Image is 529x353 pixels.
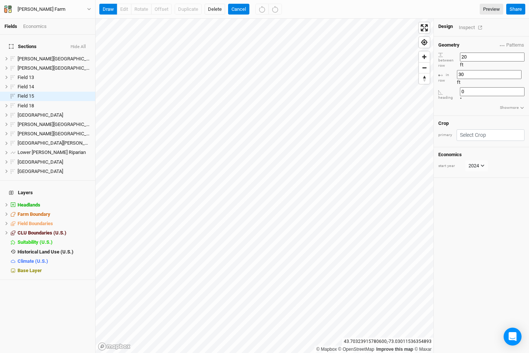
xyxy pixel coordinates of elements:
[99,4,117,15] button: draw
[419,73,430,84] button: Reset bearing to north
[457,79,460,85] span: ft
[500,41,524,49] span: Patterns
[18,258,91,264] div: Climate (U.S.)
[457,129,525,141] input: Select Crop
[18,122,99,127] span: [PERSON_NAME][GEOGRAPHIC_DATA]
[18,239,91,245] div: Suitability (U.S.)
[18,268,91,274] div: Base Layer
[438,120,449,126] h4: Crop
[438,72,457,83] div: in row
[18,84,34,89] span: Field 14
[18,221,91,227] div: Field Boundaries
[18,159,91,165] div: Upper South Pasture
[228,4,249,15] button: Cancel
[18,249,91,255] div: Historical Land Use (U.S.)
[18,6,65,13] div: [PERSON_NAME] Farm
[70,44,86,50] button: Hide All
[18,249,74,255] span: Historical Land Use (U.S.)
[18,140,91,146] div: Lower Bogue Field
[18,6,65,13] div: Cadwell Farm
[255,4,269,15] button: Undo (^z)
[18,131,91,137] div: Knoll Field South
[18,202,40,208] span: Headlands
[504,328,522,346] div: Open Intercom Messenger
[18,230,66,236] span: CLU Boundaries (U.S.)
[460,62,463,67] span: ft
[500,41,525,49] button: Patterns
[18,230,91,236] div: CLU Boundaries (U.S.)
[98,342,131,351] a: Mapbox logo
[117,4,131,15] button: edit
[316,347,337,352] a: Mapbox
[438,90,460,101] div: heading
[419,63,430,73] span: Zoom out
[438,152,525,158] h4: Economics
[4,5,91,13] button: [PERSON_NAME] Farm
[23,23,47,30] div: Economics
[96,19,433,353] canvas: Map
[465,160,488,171] button: 2024
[18,75,91,81] div: Field 13
[438,163,464,169] div: start year
[18,159,63,165] span: [GEOGRAPHIC_DATA]
[18,140,99,146] span: [GEOGRAPHIC_DATA][PERSON_NAME]
[18,211,91,217] div: Farm Boundary
[460,97,462,102] span: °
[480,4,503,15] a: Preview
[18,65,91,71] div: Bogue Field East
[18,103,91,109] div: Field 18
[4,23,17,29] a: Fields
[18,93,34,99] span: Field 15
[18,84,91,90] div: Field 14
[18,168,91,174] div: West Field
[18,149,91,155] div: Lower Bogue Riparian
[459,23,485,32] div: Inspect
[419,22,430,33] button: Enter fullscreen
[18,103,34,108] span: Field 18
[438,42,460,48] h4: Geometry
[18,112,63,118] span: [GEOGRAPHIC_DATA]
[151,4,172,15] button: offset
[438,23,453,30] div: Design
[18,149,86,155] span: Lower [PERSON_NAME] Riparian
[338,347,374,352] a: OpenStreetMap
[18,131,99,136] span: [PERSON_NAME][GEOGRAPHIC_DATA]
[18,93,91,99] div: Field 15
[438,132,452,138] div: primary
[18,202,91,208] div: Headlands
[376,347,413,352] a: Improve this map
[18,56,99,62] span: [PERSON_NAME][GEOGRAPHIC_DATA]
[18,122,91,127] div: Knoll Field North
[342,338,433,346] div: 43.70323915780600 , -73.03011536354893
[18,75,34,80] span: Field 13
[18,268,42,273] span: Base Layer
[18,239,53,245] span: Suitability (U.S.)
[18,258,48,264] span: Climate (U.S.)
[4,185,91,200] h4: Layers
[175,4,202,15] button: Duplicate
[18,211,50,217] span: Farm Boundary
[419,51,430,62] button: Zoom in
[419,62,430,73] button: Zoom out
[18,168,63,174] span: [GEOGRAPHIC_DATA]
[18,65,99,71] span: [PERSON_NAME][GEOGRAPHIC_DATA]
[506,4,525,15] button: Share
[9,44,37,50] span: Sections
[500,104,525,111] button: Showmore
[438,52,460,69] div: between row
[268,4,282,15] button: Redo (^Z)
[419,73,430,84] span: Reset bearing to north
[414,347,432,352] a: Maxar
[205,4,225,15] button: Delete
[18,221,53,226] span: Field Boundaries
[18,56,91,62] div: Bogue Field
[18,112,91,118] div: Island Field
[419,37,430,48] button: Find my location
[131,4,152,15] button: rotate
